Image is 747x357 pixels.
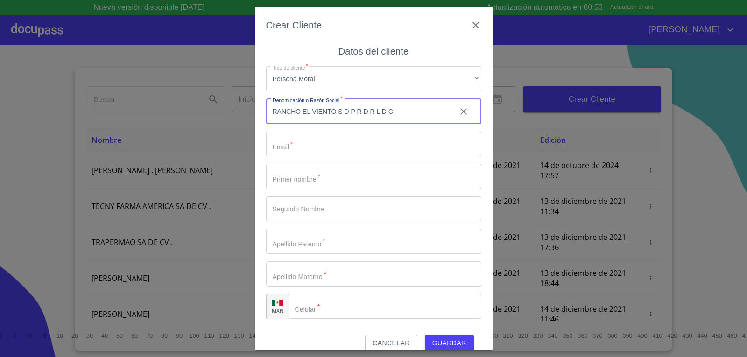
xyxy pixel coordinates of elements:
button: clear input [452,100,475,123]
h6: Crear Cliente [266,18,322,33]
p: MXN [272,307,284,314]
div: Persona Moral [266,66,481,91]
span: Guardar [432,337,466,349]
span: Cancelar [373,337,409,349]
img: R93DlvwvvjP9fbrDwZeCRYBHk45OWMq+AAOlFVsxT89f82nwPLnD58IP7+ANJEaWYhP0Tx8kkA0WlQMPQsAAgwAOmBj20AXj6... [272,300,283,306]
h6: Datos del cliente [338,44,409,59]
button: Cancelar [365,335,417,352]
button: Guardar [425,335,474,352]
